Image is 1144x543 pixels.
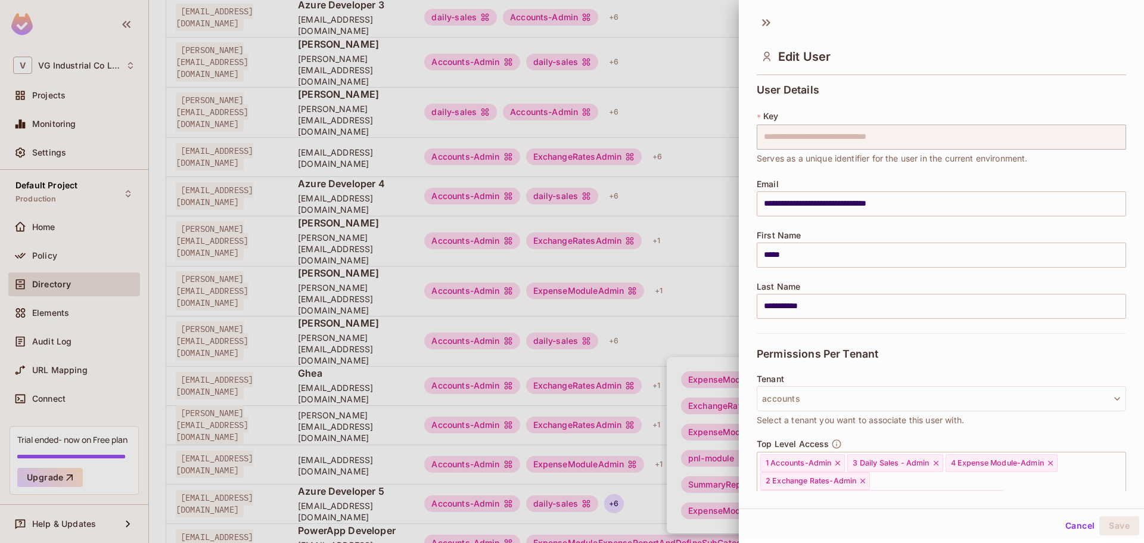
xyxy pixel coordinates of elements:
span: Last Name [757,282,800,291]
button: Save [1099,516,1139,535]
span: Serves as a unique identifier for the user in the current environment. [757,152,1028,165]
div: 3 Daily Sales - Admin [847,454,943,472]
button: accounts [757,386,1126,411]
span: Email [757,179,779,189]
span: 3 Daily Sales - Admin [853,458,929,468]
span: User Details [757,84,819,96]
div: 4 Expense Module-Admin [946,454,1058,472]
div: 4 Expense Module-Expense Report and Define Sub categories [760,490,1003,508]
span: 4 Expense Module-Admin [951,458,1044,468]
div: 1 Accounts-Admin [760,454,845,472]
span: Top Level Access [757,439,829,449]
span: Permissions Per Tenant [757,348,878,360]
div: 2 Exchange Rates-Admin [760,472,870,490]
span: Tenant [757,374,784,384]
button: Cancel [1061,516,1099,535]
span: Edit User [778,49,831,64]
span: 2 Exchange Rates-Admin [766,476,856,486]
span: 1 Accounts-Admin [766,458,831,468]
span: First Name [757,231,801,240]
span: Select a tenant you want to associate this user with. [757,414,964,427]
span: Key [763,111,778,121]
